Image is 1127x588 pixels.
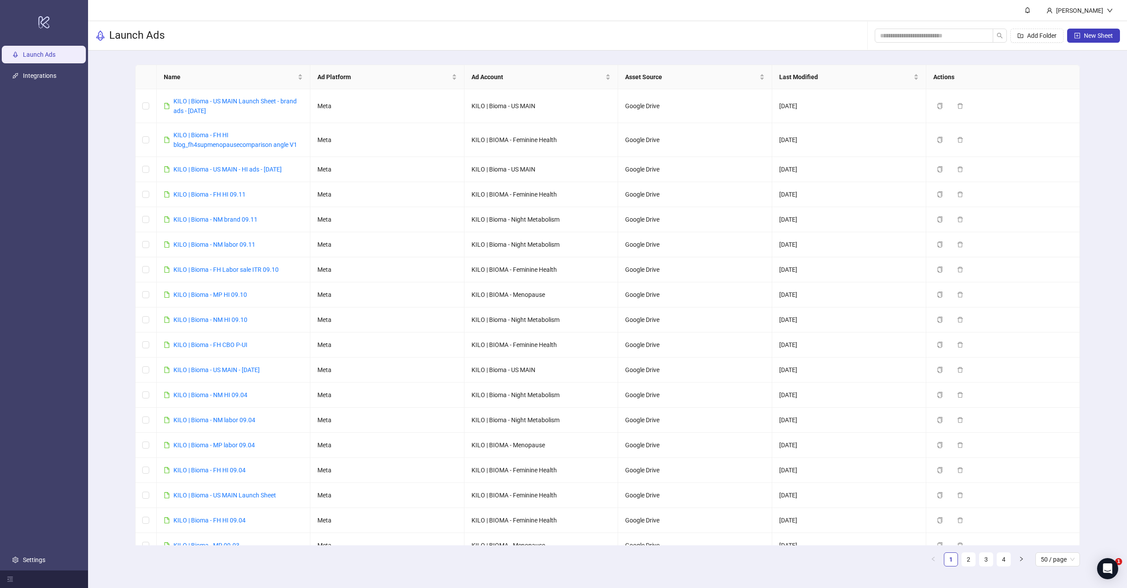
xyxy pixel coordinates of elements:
[979,552,993,566] li: 3
[937,467,943,473] span: copy
[164,137,170,143] span: file
[464,458,619,483] td: KILO | BIOMA - Feminine Health
[310,483,464,508] td: Meta
[310,257,464,282] td: Meta
[957,342,963,348] span: delete
[164,442,170,448] span: file
[618,533,772,558] td: Google Drive
[164,467,170,473] span: file
[464,433,619,458] td: KILO | BIOMA - Menopause
[772,65,926,89] th: Last Modified
[618,458,772,483] td: Google Drive
[772,182,926,207] td: [DATE]
[618,307,772,332] td: Google Drive
[464,89,619,123] td: KILO | Bioma - US MAIN
[164,392,170,398] span: file
[772,533,926,558] td: [DATE]
[471,72,604,82] span: Ad Account
[464,232,619,257] td: KILO | Bioma - Night Metabolism
[23,51,55,58] a: Launch Ads
[962,553,975,566] a: 2
[937,542,943,548] span: copy
[109,29,165,43] h3: Launch Ads
[926,65,1080,89] th: Actions
[310,358,464,383] td: Meta
[164,342,170,348] span: file
[937,517,943,523] span: copy
[957,137,963,143] span: delete
[618,408,772,433] td: Google Drive
[1017,33,1024,39] span: folder-add
[957,191,963,197] span: delete
[1053,6,1107,15] div: [PERSON_NAME]
[23,556,45,563] a: Settings
[1097,558,1118,579] div: Open Intercom Messenger
[957,467,963,473] span: delete
[625,72,758,82] span: Asset Source
[173,266,279,273] a: KILO | Bioma - FH Labor sale ITR 09.10
[937,317,943,323] span: copy
[618,89,772,123] td: Google Drive
[1115,558,1122,565] span: 1
[164,103,170,109] span: file
[310,157,464,182] td: Meta
[937,417,943,423] span: copy
[1014,552,1028,566] button: right
[464,182,619,207] td: KILO | BIOMA - Feminine Health
[997,33,1003,39] span: search
[164,367,170,373] span: file
[957,216,963,223] span: delete
[164,72,296,82] span: Name
[173,391,247,398] a: KILO | Bioma - NM HI 09.04
[1084,32,1113,39] span: New Sheet
[937,442,943,448] span: copy
[944,553,958,566] a: 1
[937,241,943,248] span: copy
[464,307,619,332] td: KILO | Bioma - Night Metabolism
[997,552,1011,566] li: 4
[772,458,926,483] td: [DATE]
[957,241,963,248] span: delete
[772,408,926,433] td: [DATE]
[464,207,619,232] td: KILO | Bioma - Night Metabolism
[961,552,976,566] li: 2
[464,157,619,182] td: KILO | Bioma - US MAIN
[173,316,247,323] a: KILO | Bioma - NM HI 09.10
[164,292,170,298] span: file
[618,65,772,89] th: Asset Source
[957,492,963,498] span: delete
[164,166,170,172] span: file
[310,65,464,89] th: Ad Platform
[310,332,464,358] td: Meta
[1010,29,1064,43] button: Add Folder
[173,98,297,114] a: KILO | Bioma - US MAIN Launch Sheet - brand ads - [DATE]
[164,417,170,423] span: file
[464,508,619,533] td: KILO | BIOMA - Feminine Health
[464,332,619,358] td: KILO | BIOMA - Feminine Health
[464,358,619,383] td: KILO | Bioma - US MAIN
[1107,7,1113,14] span: down
[164,492,170,498] span: file
[772,257,926,282] td: [DATE]
[173,517,246,524] a: KILO | Bioma - FH HI 09.04
[1019,556,1024,562] span: right
[937,392,943,398] span: copy
[310,182,464,207] td: Meta
[464,483,619,508] td: KILO | BIOMA - Feminine Health
[1046,7,1053,14] span: user
[464,65,619,89] th: Ad Account
[937,292,943,298] span: copy
[957,317,963,323] span: delete
[937,137,943,143] span: copy
[164,241,170,248] span: file
[618,282,772,307] td: Google Drive
[772,383,926,408] td: [DATE]
[772,508,926,533] td: [DATE]
[1074,33,1080,39] span: plus-square
[310,207,464,232] td: Meta
[618,123,772,157] td: Google Drive
[317,72,450,82] span: Ad Platform
[618,508,772,533] td: Google Drive
[164,517,170,523] span: file
[173,216,258,223] a: KILO | Bioma - NM brand 09.11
